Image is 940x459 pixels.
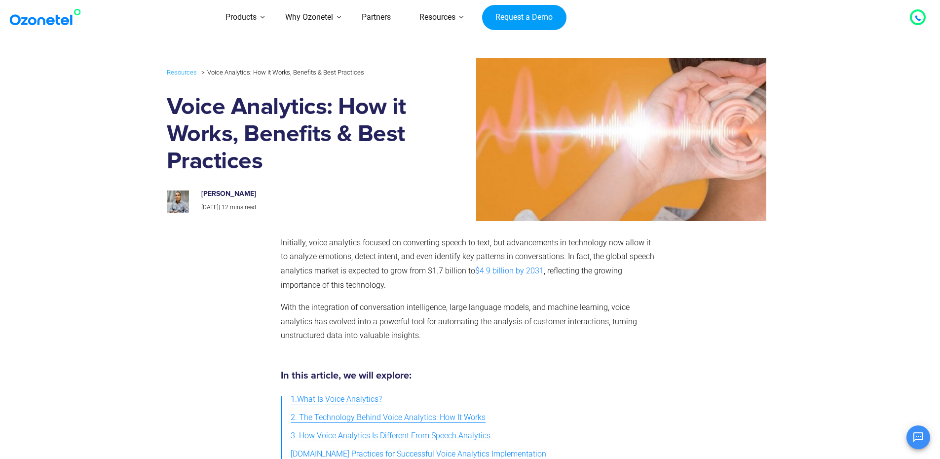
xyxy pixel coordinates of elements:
[281,238,654,276] span: Initially, voice analytics focused on converting speech to text, but advancements in technology n...
[199,66,364,78] li: Voice Analytics: How it Works, Benefits & Best Practices
[167,191,189,213] img: prashanth-kancherla_avatar-200x200.jpeg
[201,204,219,211] span: [DATE]
[167,67,197,78] a: Resources
[291,409,486,427] a: 2. The Technology Behind Voice Analytics: How It Works
[906,425,930,449] button: Open chat
[201,190,410,198] h6: [PERSON_NAME]
[281,303,637,341] span: With the integration of conversation intelligence, large language models, and machine learning, v...
[222,204,228,211] span: 12
[291,429,490,443] span: 3. How Voice Analytics Is Different From Speech Analytics
[281,371,655,381] h5: In this article, we will explore:
[167,94,420,175] h1: Voice Analytics: How it Works, Benefits & Best Practices
[291,392,382,407] span: 1.What Is Voice Analytics?
[475,266,544,275] a: $4.9 billion by 2031
[230,204,256,211] span: mins read
[201,202,410,213] p: |
[482,5,566,31] a: Request a Demo
[291,427,490,445] a: 3. How Voice Analytics Is Different From Speech Analytics
[291,390,382,409] a: 1.What Is Voice Analytics?
[291,411,486,425] span: 2. The Technology Behind Voice Analytics: How It Works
